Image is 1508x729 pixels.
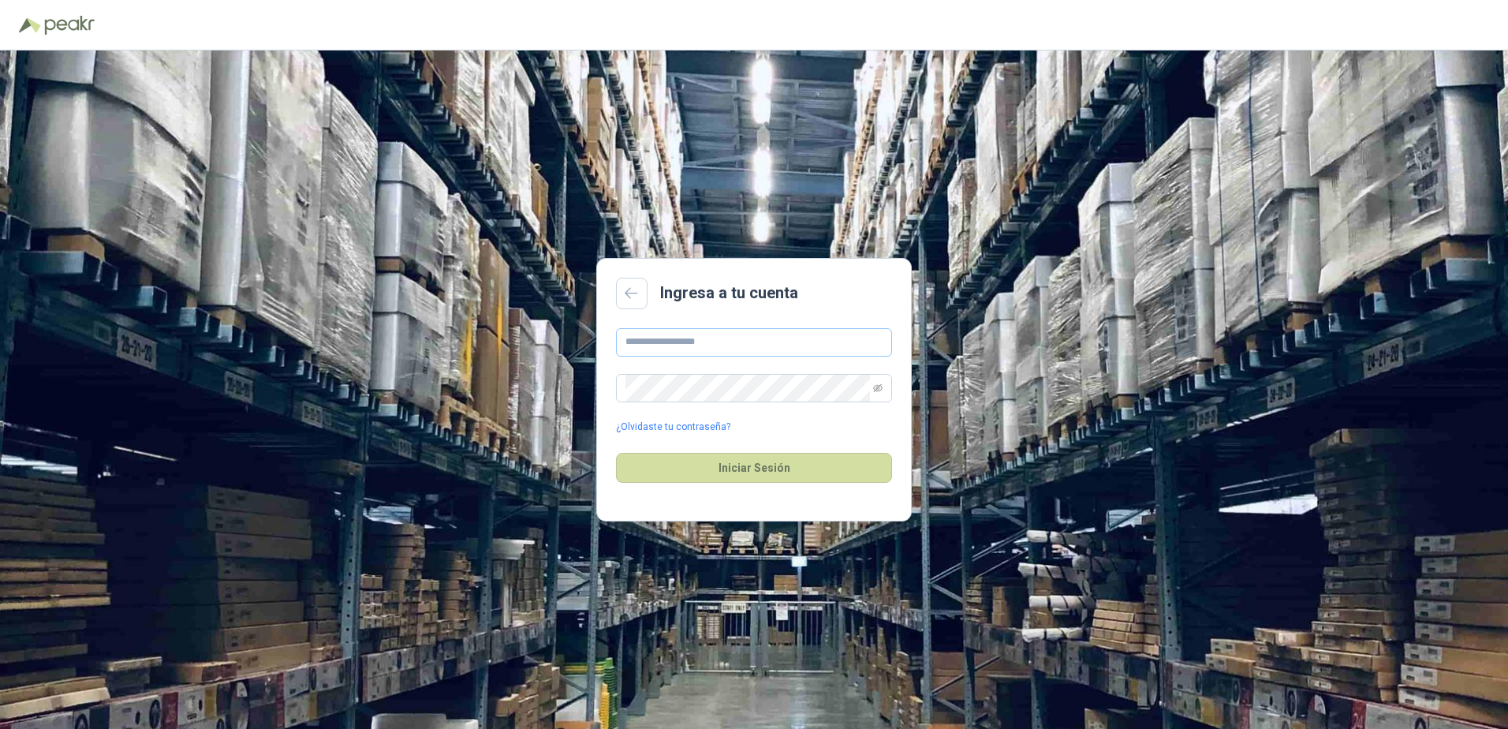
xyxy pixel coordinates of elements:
span: eye-invisible [873,383,883,393]
a: ¿Olvidaste tu contraseña? [616,420,730,435]
h2: Ingresa a tu cuenta [660,281,798,305]
img: Peakr [44,16,95,35]
img: Logo [19,17,41,33]
button: Iniciar Sesión [616,453,892,483]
